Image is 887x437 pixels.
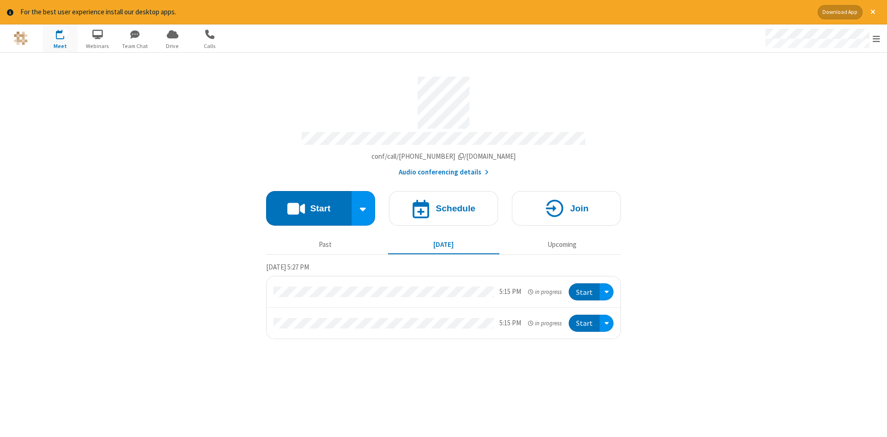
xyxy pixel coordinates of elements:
button: Schedule [389,191,498,226]
img: QA Selenium DO NOT DELETE OR CHANGE [14,31,28,45]
button: Start [569,283,600,300]
div: Start conference options [352,191,376,226]
div: 5:15 PM [499,287,521,297]
span: Calls [193,42,227,50]
button: Close alert [866,5,880,19]
section: Account details [266,70,621,177]
span: Webinars [80,42,115,50]
div: Open menu [600,315,614,332]
span: Drive [155,42,190,50]
button: Download App [818,5,863,19]
em: in progress [528,287,562,296]
span: [DATE] 5:27 PM [266,263,309,271]
div: 2 [62,30,68,36]
span: Copy my meeting room link [371,152,516,161]
section: Today's Meetings [266,262,621,339]
div: 5:15 PM [499,318,521,329]
h4: Start [310,204,330,213]
h4: Join [570,204,589,213]
span: Meet [43,42,78,50]
iframe: Chat [864,413,880,431]
button: Logo [3,24,38,52]
button: Copy my meeting room linkCopy my meeting room link [371,151,516,162]
h4: Schedule [436,204,475,213]
button: Past [270,236,381,254]
em: in progress [528,319,562,328]
div: Open menu [757,24,887,52]
button: [DATE] [388,236,499,254]
button: Upcoming [506,236,618,254]
span: Team Chat [118,42,152,50]
div: Open menu [600,283,614,300]
button: Start [266,191,352,226]
button: Join [512,191,621,226]
div: For the best user experience install our desktop apps. [20,7,811,18]
button: Audio conferencing details [399,167,489,178]
button: Start [569,315,600,332]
